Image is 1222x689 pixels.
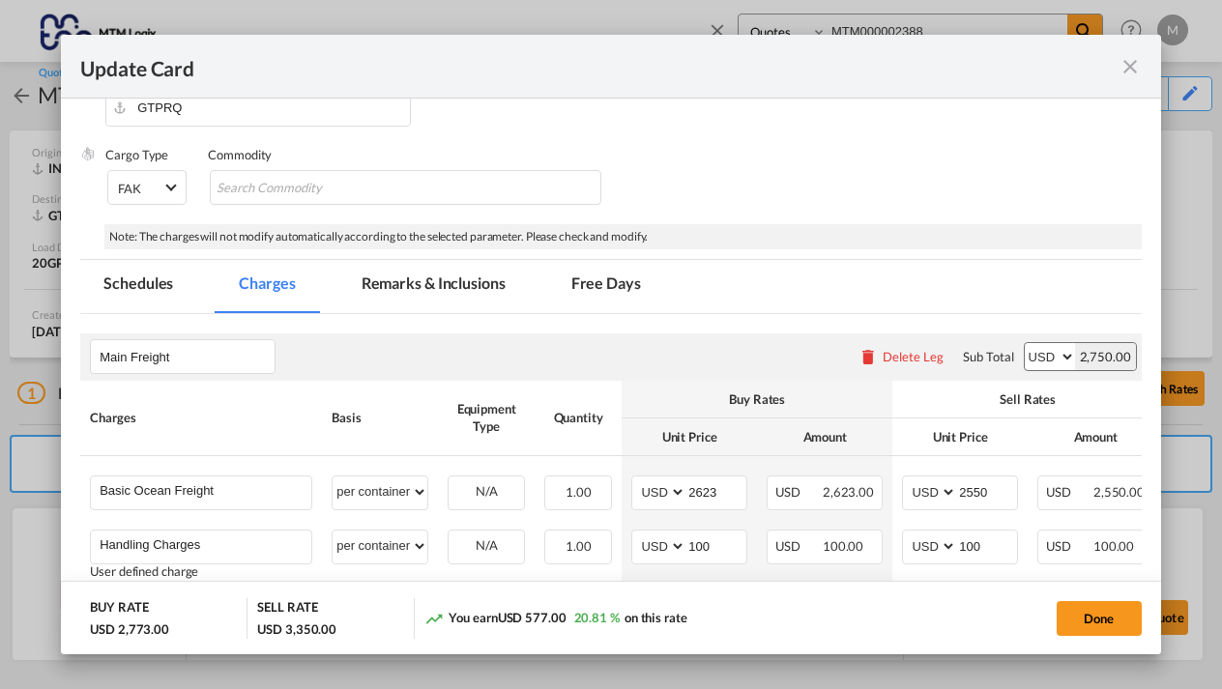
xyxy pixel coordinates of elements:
[107,170,187,205] md-select: Select Cargo type: FAK
[1057,601,1142,636] button: Done
[208,147,272,162] label: Commodity
[1046,538,1091,554] span: USD
[80,54,1119,78] div: Update Card
[257,620,336,638] div: USD 3,350.00
[217,173,393,204] input: Search Commodity
[104,224,1142,250] div: Note: The charges will not modify automatically according to the selected parameter. Please check...
[1093,484,1145,500] span: 2,550.00
[548,260,664,313] md-tab-item: Free Days
[61,35,1161,655] md-dialog: Update CardPort of ...
[892,418,1028,456] th: Unit Price
[631,390,883,408] div: Buy Rates
[686,531,746,560] input: 100
[80,146,96,161] img: cargo.png
[449,476,524,506] div: N/A
[90,620,169,638] div: USD 2,773.00
[257,598,317,620] div: SELL RATE
[858,347,878,366] md-icon: icon-delete
[333,531,427,561] select: per container
[90,564,312,579] div: User defined charge
[448,400,525,435] div: Equipment Type
[90,598,148,620] div: BUY RATE
[823,538,863,554] span: 100.00
[544,409,612,426] div: Quantity
[574,610,620,625] span: 20.81 %
[1046,484,1091,500] span: USD
[1075,343,1136,370] div: 2,750.00
[332,409,428,426] div: Basis
[333,476,427,507] select: per container
[686,476,746,505] input: 2623
[91,531,311,560] md-input-container: Handling Charges
[963,348,1013,365] div: Sub Total
[775,538,820,554] span: USD
[823,484,874,500] span: 2,623.00
[424,609,444,628] md-icon: icon-trending-up
[91,476,311,505] md-input-container: Basic Ocean Freight
[100,531,311,560] input: Charge Name
[622,418,757,456] th: Unit Price
[1028,418,1163,456] th: Amount
[115,93,409,122] input: Enter Port of Discharge
[216,260,318,313] md-tab-item: Charges
[775,484,820,500] span: USD
[80,260,684,313] md-pagination-wrapper: Use the left and right arrow keys to navigate between tabs
[100,476,311,505] input: Charge Name
[566,484,592,500] span: 1.00
[1093,538,1134,554] span: 100.00
[338,260,529,313] md-tab-item: Remarks & Inclusions
[210,170,601,205] md-chips-wrap: Chips container with autocompletion. Enter the text area, type text to search, and then use the u...
[757,418,892,456] th: Amount
[1119,55,1142,78] md-icon: icon-close fg-AAA8AD m-0 pointer
[883,349,944,364] div: Delete Leg
[100,342,275,371] input: Leg Name
[902,390,1153,408] div: Sell Rates
[957,476,1017,505] input: 2550
[858,349,944,364] button: Delete Leg
[118,181,141,196] div: FAK
[566,538,592,554] span: 1.00
[90,409,312,426] div: Charges
[105,147,168,162] label: Cargo Type
[449,531,524,560] div: N/A
[957,531,1017,560] input: 100
[498,610,567,625] span: USD 577.00
[80,260,196,313] md-tab-item: Schedules
[424,609,686,629] div: You earn on this rate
